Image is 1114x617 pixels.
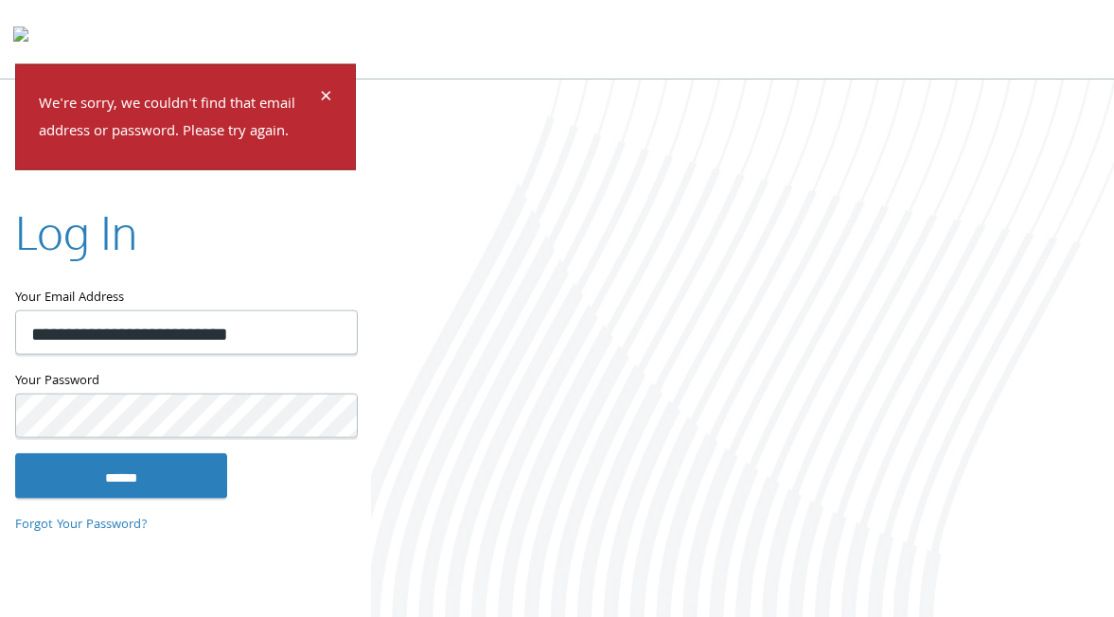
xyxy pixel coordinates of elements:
[15,515,148,536] a: Forgot Your Password?
[39,92,317,147] p: We're sorry, we couldn't find that email address or password. Please try again.
[15,200,137,263] h2: Log In
[13,20,28,58] img: todyl-logo-dark.svg
[320,80,332,117] span: ×
[320,88,332,111] button: Dismiss alert
[15,369,356,393] label: Your Password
